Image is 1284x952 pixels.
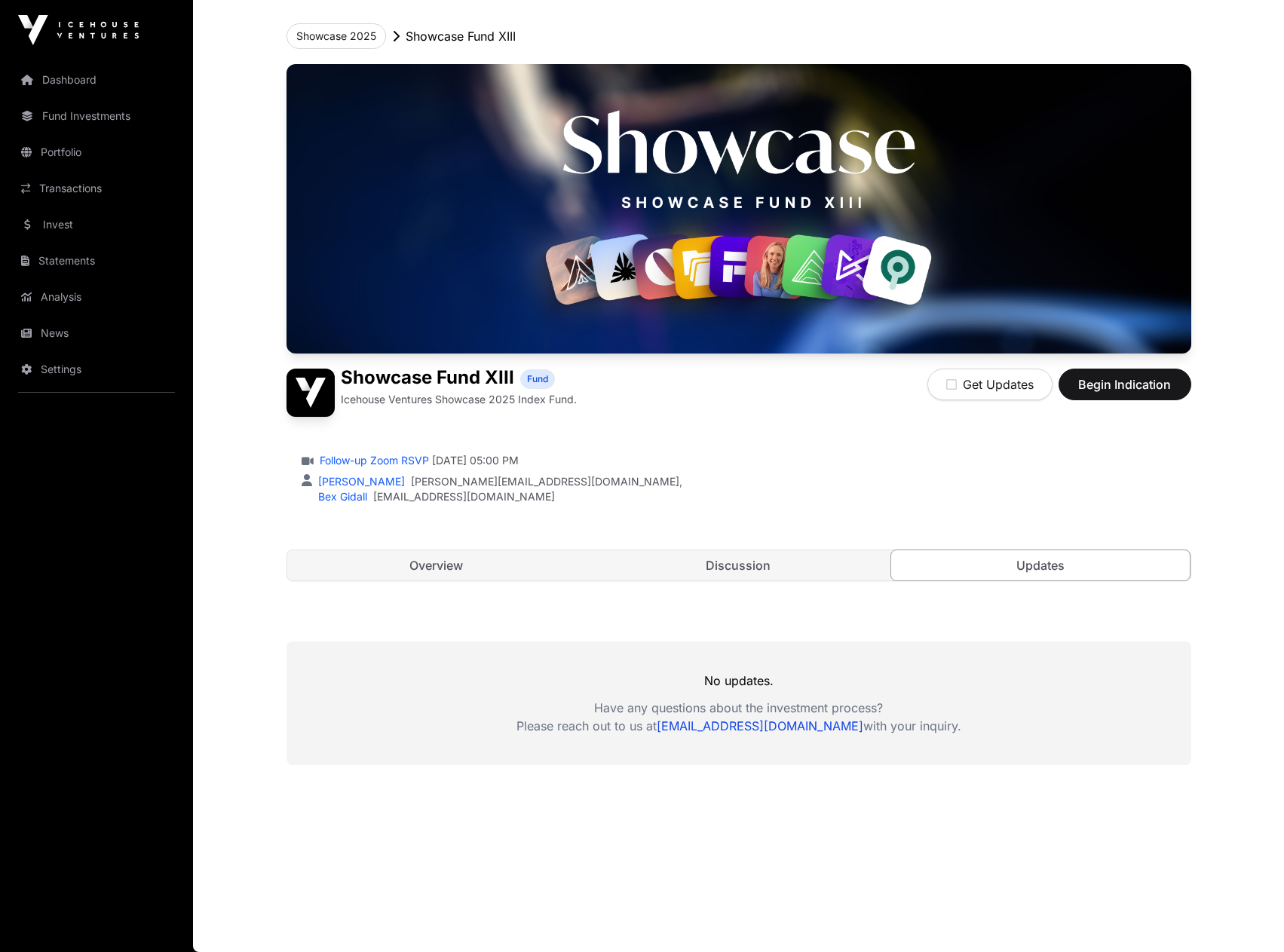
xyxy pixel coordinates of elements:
[287,550,1191,580] nav: Tabs
[315,490,367,503] a: Bex Gidall
[12,136,181,169] a: Portfolio
[527,373,548,385] span: Fund
[589,550,888,580] a: Discussion
[657,718,863,733] a: [EMAIL_ADDRESS][DOMAIN_NAME]
[411,474,679,489] a: [PERSON_NAME][EMAIL_ADDRESS][DOMAIN_NAME]
[12,208,181,241] a: Invest
[373,489,555,504] a: [EMAIL_ADDRESS][DOMAIN_NAME]
[317,453,429,468] a: Follow-up Zoom RSVP
[12,353,181,386] a: Settings
[406,27,516,45] p: Showcase Fund XIII
[12,244,181,277] a: Statements
[12,172,181,205] a: Transactions
[1077,375,1172,393] span: Begin Indication
[927,369,1053,400] button: Get Updates
[341,369,514,389] h1: Showcase Fund XIII
[287,64,1191,354] img: Showcase Fund XIII
[287,641,1191,765] div: No updates.
[1059,369,1191,400] button: Begin Indication
[315,475,405,488] a: [PERSON_NAME]
[12,317,181,350] a: News
[287,369,335,417] img: Showcase Fund XIII
[1059,384,1191,399] a: Begin Indication
[890,549,1191,581] a: Updates
[432,453,519,468] span: [DATE] 05:00 PM
[12,280,181,314] a: Analysis
[12,63,181,96] a: Dashboard
[287,699,1191,735] p: Have any questions about the investment process? Please reach out to us at with your inquiry.
[18,15,139,45] img: Icehouse Ventures Logo
[12,99,181,133] a: Fund Investments
[341,392,577,407] p: Icehouse Ventures Showcase 2025 Index Fund.
[287,550,587,580] a: Overview
[287,23,386,49] button: Showcase 2025
[1209,880,1284,952] iframe: Chat Widget
[315,474,682,489] div: ,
